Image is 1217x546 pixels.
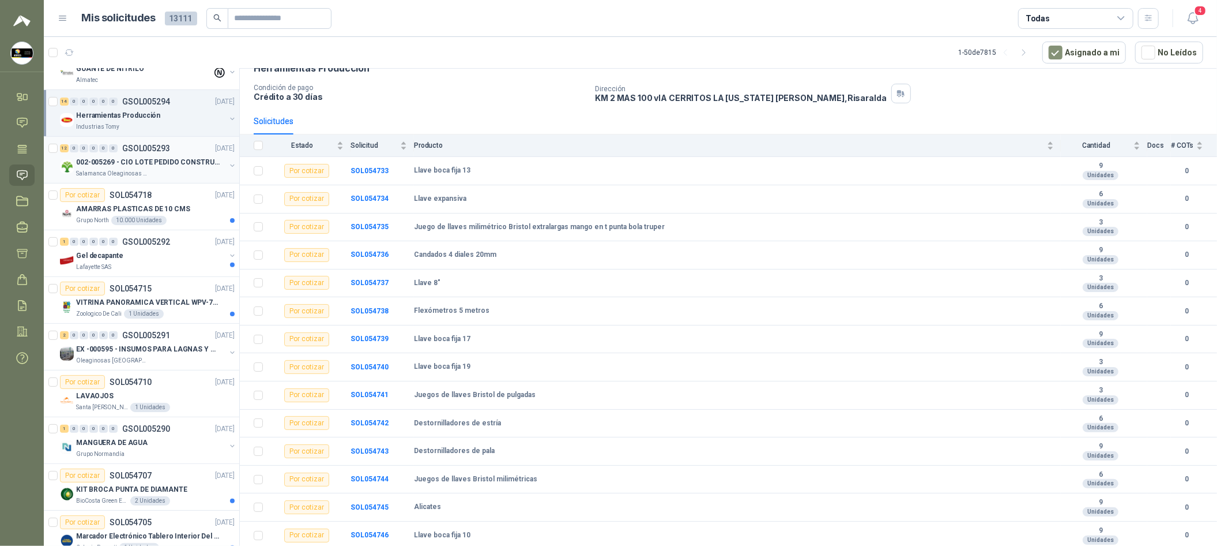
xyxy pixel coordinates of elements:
p: GSOL005293 [122,144,170,152]
p: [DATE] [215,424,235,435]
p: Herramientas Producción [254,62,370,74]
th: Solicitud [351,134,414,157]
div: Por cotizar [284,220,329,234]
div: Por cotizar [284,473,329,487]
b: 0 [1171,334,1203,345]
b: SOL054745 [351,503,389,511]
p: Industrias Tomy [76,122,119,132]
a: SOL054739 [351,335,389,343]
div: Por cotizar [60,188,105,202]
b: 0 [1171,418,1203,429]
a: SOL054740 [351,363,389,371]
p: KM 2 MAS 100 vIA CERRITOS LA [US_STATE] [PERSON_NAME] , Risaralda [595,93,886,103]
p: Herramientas Producción [76,110,160,121]
b: 0 [1171,474,1203,485]
th: Docs [1147,134,1171,157]
div: 1 Unidades [124,309,164,319]
div: 0 [99,331,108,339]
a: SOL054741 [351,391,389,399]
b: 9 [1061,162,1140,171]
div: 0 [109,144,118,152]
p: Santa [PERSON_NAME] [76,403,128,412]
span: Estado [270,141,334,149]
a: Por cotizarSOL054715[DATE] Company LogoVITRINA PANORAMICA VERTICAL WPV-700FAZoologico De Cali1 Un... [44,277,239,324]
p: AMARRAS PLASTICAS DE 10 CMS [76,204,190,215]
a: SOL054734 [351,195,389,203]
b: 3 [1061,358,1140,367]
b: Alicates [414,503,441,512]
b: 0 [1171,306,1203,317]
b: 0 [1171,390,1203,401]
p: MANGUERA DE AGUA [76,437,148,448]
div: 2 [60,331,69,339]
a: SOL054742 [351,419,389,427]
div: Unidades [1083,451,1118,461]
p: Grupo North [76,216,109,225]
div: Por cotizar [284,416,329,430]
img: Company Logo [60,440,74,454]
div: Unidades [1083,507,1118,517]
div: Por cotizar [60,515,105,529]
p: Grupo Normandía [76,450,125,459]
div: Unidades [1083,395,1118,405]
p: LAVAOJOS [76,391,114,402]
div: 0 [89,98,98,106]
b: 6 [1061,470,1140,480]
div: Unidades [1083,339,1118,348]
b: 9 [1061,246,1140,255]
button: Asignado a mi [1042,42,1126,63]
div: Unidades [1083,311,1118,320]
p: EX -000595 - INSUMOS PARA LAGNAS Y OFICINAS PLANTA [76,344,220,355]
b: Destornilladores de pala [414,447,495,456]
p: SOL054705 [110,518,152,526]
div: 14 [60,98,69,106]
b: Candados 4 diales 20mm [414,250,496,260]
div: 0 [80,425,88,433]
p: [DATE] [215,470,235,481]
div: 2 Unidades [130,496,170,506]
p: [DATE] [215,190,235,201]
img: Company Logo [60,487,74,501]
a: SOL054746 [351,531,389,539]
a: SOL054738 [351,307,389,315]
a: SOL054736 [351,250,389,259]
b: Juegos de llaves Bristol milimétricas [414,475,537,484]
a: SOL054743 [351,447,389,455]
div: Por cotizar [284,332,329,346]
div: 1 Unidades [130,403,170,412]
div: 0 [80,238,88,246]
button: No Leídos [1135,42,1203,63]
b: SOL054737 [351,279,389,287]
div: 0 [80,331,88,339]
button: 4 [1182,8,1203,29]
div: Por cotizar [284,304,329,318]
a: Por cotizarSOL054718[DATE] Company LogoAMARRAS PLASTICAS DE 10 CMSGrupo North10.000 Unidades [44,184,239,230]
p: Salamanca Oleaginosas SAS [76,169,149,178]
p: KIT BROCA PUNTA DE DIAMANTE [76,484,187,495]
b: 9 [1061,442,1140,451]
div: 0 [99,238,108,246]
b: Llave boca fija 10 [414,531,470,540]
div: 0 [70,98,78,106]
div: 0 [109,425,118,433]
b: Llave boca fija 13 [414,166,470,175]
a: SOL054733 [351,167,389,175]
b: Juegos de llaves Bristol de pulgadas [414,391,536,400]
a: Por cotizarSOL054707[DATE] Company LogoKIT BROCA PUNTA DE DIAMANTEBioCosta Green Energy S.A.S2 Un... [44,464,239,511]
img: Company Logo [11,42,33,64]
p: GSOL005292 [122,238,170,246]
div: Unidades [1083,536,1118,545]
img: Company Logo [60,394,74,407]
b: 0 [1171,193,1203,204]
div: Por cotizar [60,282,105,296]
div: Por cotizar [284,248,329,262]
a: 14 0 0 0 0 0 GSOL005294[DATE] Company LogoHerramientas ProducciónIndustrias Tomy [60,95,237,132]
a: 1 0 0 0 0 0 GSOL005290[DATE] Company LogoMANGUERA DE AGUAGrupo Normandía [60,422,237,459]
div: Todas [1026,12,1050,25]
p: Gel decapante [76,250,123,261]
p: [DATE] [215,143,235,154]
